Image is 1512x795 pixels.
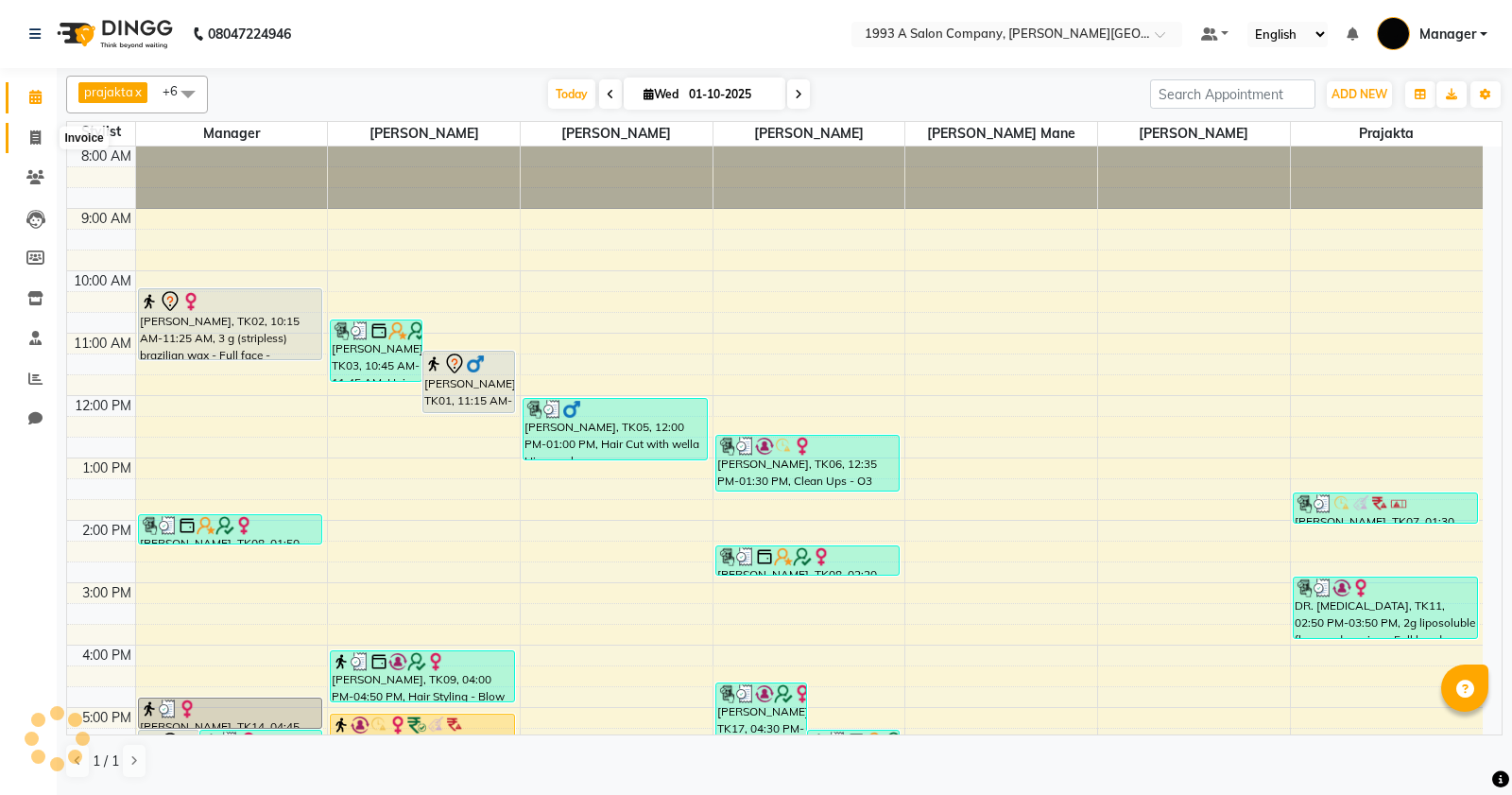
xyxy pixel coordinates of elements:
[639,87,683,101] span: Wed
[136,122,328,146] span: Manager
[683,80,778,109] input: 2025-10-01
[331,320,421,381] div: [PERSON_NAME], TK03, 10:45 AM-11:45 AM, Hair Cut with wella Hiar wash - [DEMOGRAPHIC_DATA] (₹450)
[139,731,198,780] div: [PERSON_NAME], TK04, 05:15 PM-06:05 PM, Sugar wax - Regular - Under arms - [DEMOGRAPHIC_DATA]
[524,399,707,459] div: [PERSON_NAME], TK05, 12:00 PM-01:00 PM, Hair Cut with wella Hiar wash - [DEMOGRAPHIC_DATA] (₹450)
[1294,578,1477,638] div: DR. [MEDICAL_DATA], TK11, 02:50 PM-03:50 PM, 2g liposoluble flavoured waxing - Full hands - [DEMO...
[139,289,322,359] div: [PERSON_NAME], TK02, 10:15 AM-11:25 AM, 3 g (stripless) brazilian wax - Full face - [DEMOGRAPHIC_...
[139,699,322,728] div: [PERSON_NAME], TK14, 04:45 PM-05:15 PM, Hair Wash - Wella - [DEMOGRAPHIC_DATA]
[331,651,514,701] div: [PERSON_NAME], TK09, 04:00 PM-04:50 PM, Hair Styling - Blow dry - [DEMOGRAPHIC_DATA]
[48,8,178,60] img: logo
[423,352,514,412] div: [PERSON_NAME], TK01, 11:15 AM-12:15 PM, Hair Cut with wella Hiar wash - [DEMOGRAPHIC_DATA]
[331,715,514,775] div: Mohini b, TK10, 05:00 PM-06:00 PM, Root touch up - Wella Colour Touch [MEDICAL_DATA] free- 1-inch...
[70,271,135,291] div: 10:00 AM
[808,731,899,742] div: [MEDICAL_DATA][PERSON_NAME], TK15, 05:15 PM-05:25 PM, Bleach - Foot - [DEMOGRAPHIC_DATA]
[78,708,135,728] div: 5:00 PM
[1332,87,1387,101] span: ADD NEW
[139,515,322,544] div: [PERSON_NAME], TK08, 01:50 PM-02:20 PM, Hair Wash - Wella - [DEMOGRAPHIC_DATA] (₹350)
[1291,122,1483,146] span: prajakta
[716,546,900,575] div: [PERSON_NAME], TK08, 02:20 PM-02:50 PM, Nails - Gel Polish Removal (10 Nails) - [DEMOGRAPHIC_DATA...
[1098,122,1290,146] span: [PERSON_NAME]
[78,458,135,478] div: 1:00 PM
[548,79,595,109] span: Today
[1419,25,1476,44] span: Manager
[60,127,108,149] div: Invoice
[328,122,520,146] span: [PERSON_NAME]
[77,209,135,229] div: 9:00 AM
[93,752,119,771] span: 1 / 1
[70,334,135,354] div: 11:00 AM
[208,8,291,60] b: 08047224946
[1294,493,1477,523] div: [PERSON_NAME], TK07, 01:30 PM-02:00 PM, 3 g (stripless) brazilian wax - Full face - [DEMOGRAPHIC_...
[716,436,900,491] div: [PERSON_NAME], TK06, 12:35 PM-01:30 PM, Clean Ups - O3 [PERSON_NAME] (Face) - [DEMOGRAPHIC_DATA] ...
[713,122,905,146] span: [PERSON_NAME]
[905,122,1097,146] span: [PERSON_NAME] Mane
[1150,79,1315,109] input: Search Appointment
[78,521,135,541] div: 2:00 PM
[71,396,135,416] div: 12:00 PM
[78,583,135,603] div: 3:00 PM
[521,122,713,146] span: [PERSON_NAME]
[1327,81,1392,108] button: ADD NEW
[84,84,133,99] span: prajakta
[1377,17,1410,50] img: Manager
[200,731,321,759] div: [PERSON_NAME], TK14, 05:15 PM-05:45 PM, Hair Styling - Blow dry - [DEMOGRAPHIC_DATA]
[133,84,142,99] a: x
[163,83,192,98] span: +6
[77,147,135,166] div: 8:00 AM
[78,646,135,665] div: 4:00 PM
